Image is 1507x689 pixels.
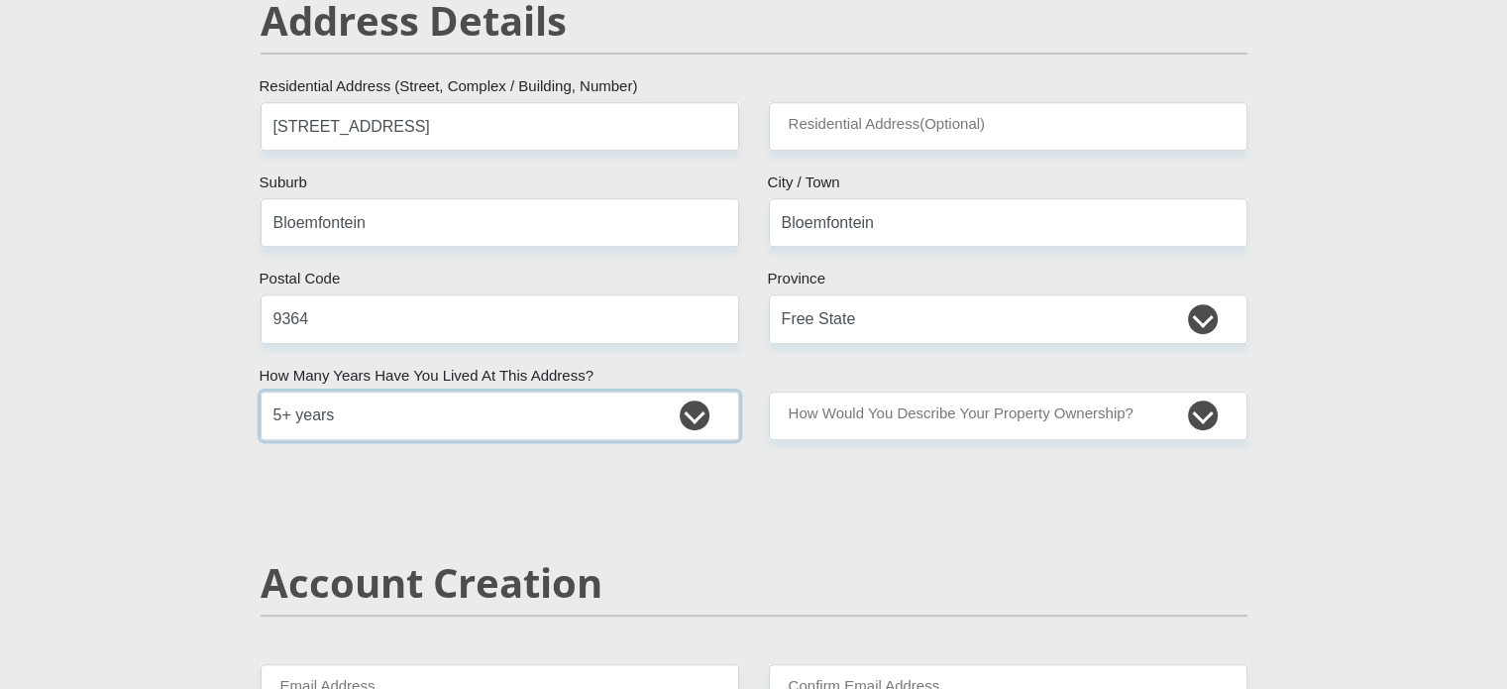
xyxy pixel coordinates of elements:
h2: Account Creation [261,559,1247,607]
input: Suburb [261,198,739,247]
input: Address line 2 (Optional) [769,102,1247,151]
input: Postal Code [261,294,739,343]
input: Valid residential address [261,102,739,151]
select: Please Select a Province [769,294,1247,343]
select: Please select a value [769,392,1247,440]
input: City [769,198,1247,247]
select: Please select a value [261,392,739,440]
